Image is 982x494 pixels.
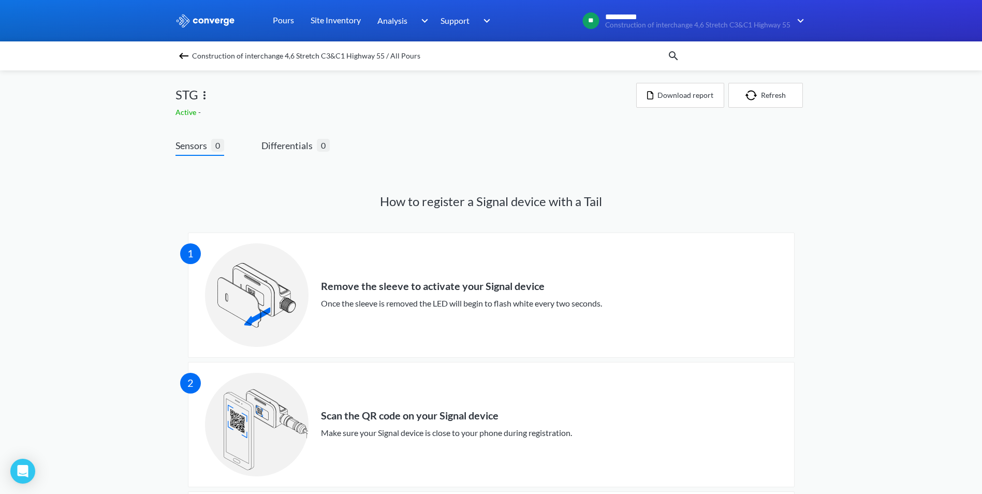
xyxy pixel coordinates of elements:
[175,85,198,105] span: STG
[261,138,317,153] span: Differentials
[321,426,572,439] div: Make sure your Signal device is close to your phone during registration.
[636,83,724,108] button: Download report
[377,14,407,27] span: Analysis
[180,243,201,264] div: 1
[198,89,211,101] img: more.svg
[180,373,201,394] div: 2
[192,49,420,63] span: Construction of interchange 4,6 Stretch C3&C1 Highway 55 / All Pours
[321,410,572,422] div: Scan the QR code on your Signal device
[605,21,790,29] span: Construction of interchange 4,6 Stretch C3&C1 Highway 55
[647,91,653,99] img: icon-file.svg
[441,14,470,27] span: Support
[317,139,330,152] span: 0
[414,14,431,27] img: downArrow.svg
[178,50,190,62] img: backspace.svg
[205,373,309,476] img: 2-signal-qr-code-scan@3x.png
[790,14,807,27] img: downArrow.svg
[728,83,803,108] button: Refresh
[667,50,680,62] img: icon-search.svg
[198,108,203,117] span: -
[10,459,35,484] div: Open Intercom Messenger
[175,138,211,153] span: Sensors
[211,139,224,152] span: 0
[175,14,236,27] img: logo_ewhite.svg
[205,243,309,347] img: 1-signal-sleeve-removal-info@3x.png
[175,108,198,117] span: Active
[477,14,493,27] img: downArrow.svg
[321,297,602,310] div: Once the sleeve is removed the LED will begin to flash white every two seconds.
[175,193,807,210] h1: How to register a Signal device with a Tail
[745,90,761,100] img: icon-refresh.svg
[321,280,602,293] div: Remove the sleeve to activate your Signal device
